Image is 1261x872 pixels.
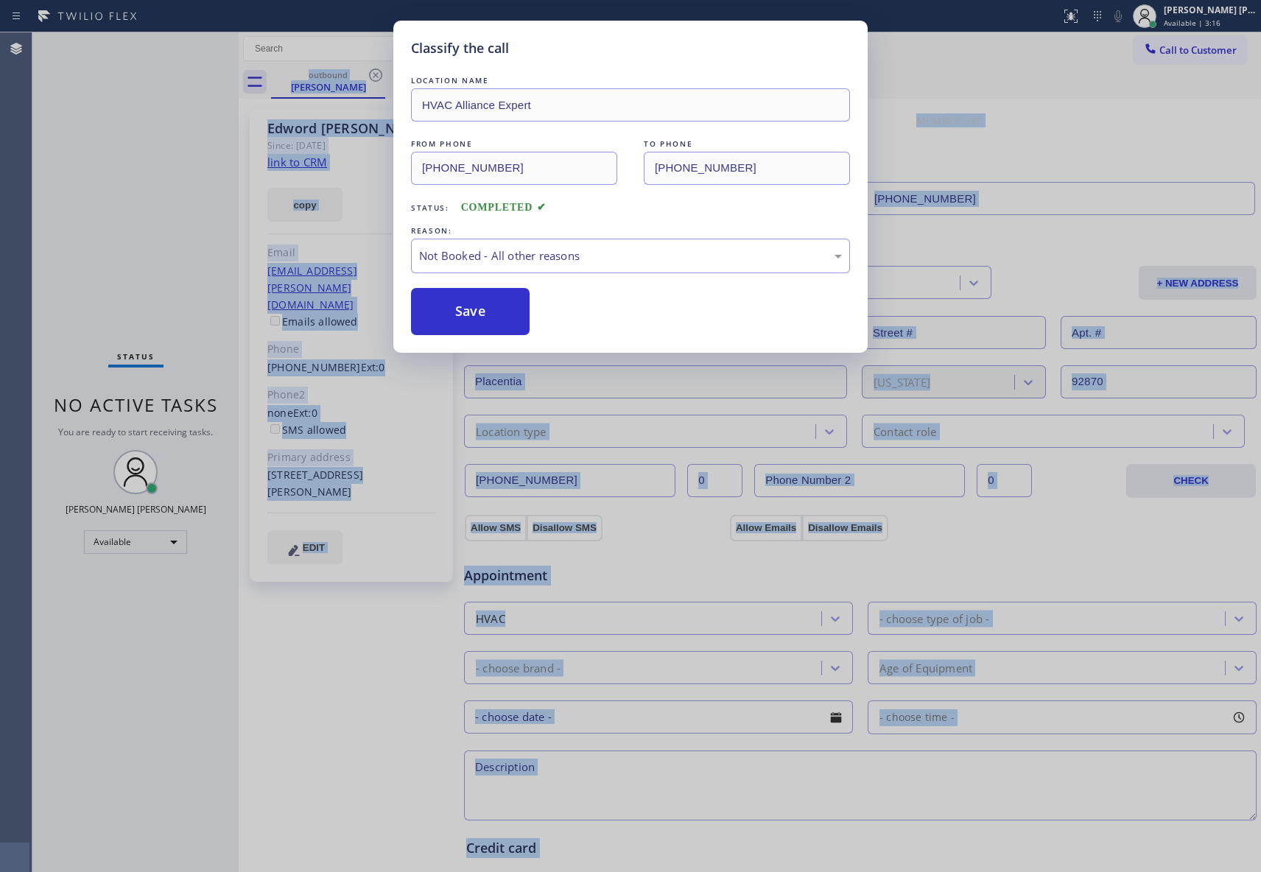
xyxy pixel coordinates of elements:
div: FROM PHONE [411,136,617,152]
div: LOCATION NAME [411,73,850,88]
h5: Classify the call [411,38,509,58]
div: TO PHONE [644,136,850,152]
button: Save [411,288,530,335]
span: COMPLETED [461,202,547,213]
div: Not Booked - All other reasons [419,247,842,264]
span: Status: [411,203,449,213]
input: From phone [411,152,617,185]
div: REASON: [411,223,850,239]
input: To phone [644,152,850,185]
